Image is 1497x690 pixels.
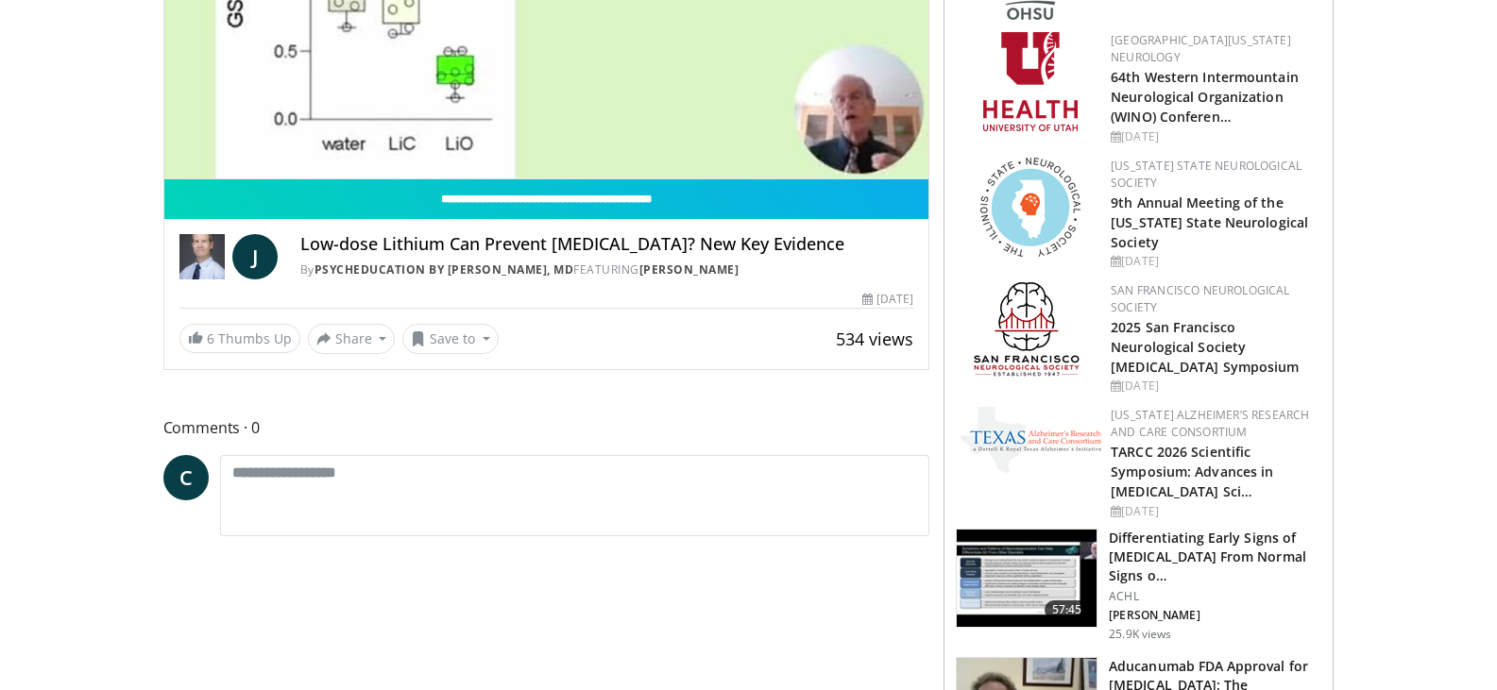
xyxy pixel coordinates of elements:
[232,234,278,279] a: J
[300,234,914,255] h4: Low-dose Lithium Can Prevent [MEDICAL_DATA]? New Key Evidence
[308,324,396,354] button: Share
[1111,378,1318,395] div: [DATE]
[315,261,574,278] a: PsychEducation by [PERSON_NAME], MD
[1111,194,1308,251] a: 9th Annual Meeting of the [US_STATE] State Neurological Society
[1111,443,1273,500] a: TARCC 2026 Scientific Symposium: Advances in [MEDICAL_DATA] Sci…
[1111,128,1318,145] div: [DATE]
[1111,32,1291,65] a: [GEOGRAPHIC_DATA][US_STATE] Neurology
[179,234,225,279] img: PsychEducation by James Phelps, MD
[639,261,740,278] a: [PERSON_NAME]
[983,32,1078,131] img: f6362829-b0a3-407d-a044-59546adfd345.png.150x105_q85_autocrop_double_scale_upscale_version-0.2.png
[1111,68,1299,126] a: 64th Western Intermountain Neurological Organization (WINO) Conferen…
[980,158,1080,257] img: 71a8b48c-8850-4916-bbdd-e2f3ccf11ef9.png.150x105_q85_autocrop_double_scale_upscale_version-0.2.png
[1111,158,1301,191] a: [US_STATE] State Neurological Society
[163,455,209,500] a: C
[1111,318,1299,376] a: 2025 San Francisco Neurological Society [MEDICAL_DATA] Symposium
[402,324,499,354] button: Save to
[1111,253,1318,270] div: [DATE]
[960,407,1101,473] img: c78a2266-bcdd-4805-b1c2-ade407285ecb.png.150x105_q85_autocrop_double_scale_upscale_version-0.2.png
[207,329,214,347] span: 6
[1109,589,1321,604] p: ACHL
[300,261,914,278] div: By FEATURING
[163,415,930,440] span: Comments 0
[836,328,913,350] span: 534 views
[1109,627,1171,642] p: 25.9K views
[1109,529,1321,585] h3: Differentiating Early Signs of [MEDICAL_DATA] From Normal Signs o…
[179,324,300,353] a: 6 Thumbs Up
[974,282,1087,381] img: ad8adf1f-d405-434e-aebe-ebf7635c9b5d.png.150x105_q85_autocrop_double_scale_upscale_version-0.2.png
[956,529,1321,642] a: 57:45 Differentiating Early Signs of [MEDICAL_DATA] From Normal Signs o… ACHL [PERSON_NAME] 25.9K...
[1111,407,1309,440] a: [US_STATE] Alzheimer’s Research and Care Consortium
[1111,282,1289,315] a: San Francisco Neurological Society
[957,530,1097,628] img: 599f3ee4-8b28-44a1-b622-e2e4fac610ae.150x105_q85_crop-smart_upscale.jpg
[862,291,913,308] div: [DATE]
[1111,503,1318,520] div: [DATE]
[1109,608,1321,623] p: [PERSON_NAME]
[1045,600,1090,619] span: 57:45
